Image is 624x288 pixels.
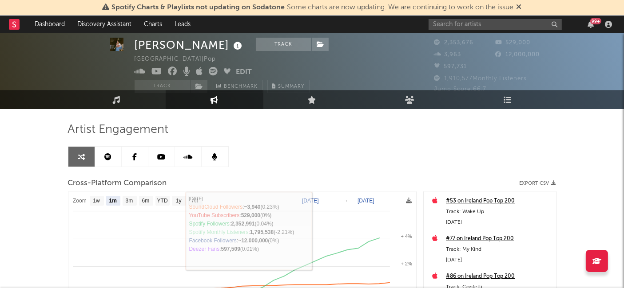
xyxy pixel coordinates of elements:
[517,4,522,11] span: Dismiss
[212,80,263,93] a: Benchmark
[434,40,474,46] span: 2,353,676
[434,52,461,58] span: 3,963
[142,198,149,204] text: 6m
[157,198,167,204] text: YTD
[224,82,258,92] span: Benchmark
[73,198,87,204] text: Zoom
[446,196,552,206] a: #53 on Ireland Pop Top 200
[71,16,138,33] a: Discovery Assistant
[446,206,552,217] div: Track: Wake Up
[278,84,305,89] span: Summary
[401,261,412,266] text: + 2%
[495,52,540,58] span: 12,000,000
[588,21,594,28] button: 99+
[112,4,285,11] span: Spotify Charts & Playlists not updating on Sodatone
[446,244,552,255] div: Track: My Kind
[175,198,181,204] text: 1y
[401,234,412,239] text: + 4%
[446,217,552,228] div: [DATE]
[168,16,197,33] a: Leads
[135,80,190,93] button: Track
[192,198,198,204] text: All
[446,271,552,282] a: #86 on Ireland Pop Top 200
[302,198,319,204] text: [DATE]
[358,198,374,204] text: [DATE]
[434,64,467,70] span: 597,731
[68,125,169,135] span: Artist Engagement
[138,16,168,33] a: Charts
[434,76,527,82] span: 1,910,577 Monthly Listeners
[343,198,348,204] text: →
[434,86,487,92] span: Jump Score: 66.7
[267,80,310,93] button: Summary
[446,234,552,244] a: #77 on Ireland Pop Top 200
[446,255,552,265] div: [DATE]
[68,178,167,189] span: Cross-Platform Comparison
[495,40,530,46] span: 529,000
[520,181,556,186] button: Export CSV
[135,38,245,52] div: [PERSON_NAME]
[28,16,71,33] a: Dashboard
[109,198,116,204] text: 1m
[125,198,133,204] text: 3m
[429,19,562,30] input: Search for artists
[236,67,252,78] button: Edit
[590,18,601,24] div: 99 +
[93,198,100,204] text: 1w
[256,38,311,51] button: Track
[135,54,227,65] div: [GEOGRAPHIC_DATA] | Pop
[112,4,514,11] span: : Some charts are now updating. We are continuing to work on the issue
